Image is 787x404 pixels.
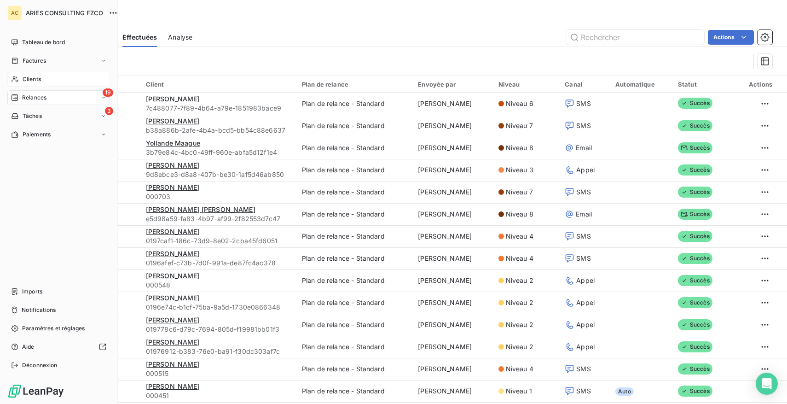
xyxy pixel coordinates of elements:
[576,121,590,130] span: SMS
[678,297,712,308] span: Succès
[105,107,113,115] span: 3
[506,210,533,219] span: Niveau 8
[23,112,42,120] span: Tâches
[576,386,590,396] span: SMS
[498,81,554,88] div: Niveau
[296,336,412,358] td: Plan de relance - Standard
[296,247,412,269] td: Plan de relance - Standard
[678,253,712,264] span: Succès
[678,363,712,375] span: Succès
[146,258,291,268] span: 0196afef-c73b-7d0f-991a-de87fc4ac378
[576,143,592,152] span: Email
[412,203,492,225] td: [PERSON_NAME]
[576,298,595,307] span: Appel
[296,269,412,292] td: Plan de relance - Standard
[146,281,291,290] span: 000548
[412,137,492,159] td: [PERSON_NAME]
[615,81,667,88] div: Automatique
[296,203,412,225] td: Plan de relance - Standard
[576,320,595,329] span: Appel
[678,275,712,286] span: Succès
[146,391,291,400] span: 000451
[412,358,492,380] td: [PERSON_NAME]
[146,338,200,346] span: [PERSON_NAME]
[103,88,113,97] span: 19
[146,148,291,157] span: 3b79e84c-4bc0-49ff-960e-abfa5d12f1e4
[146,250,200,258] span: [PERSON_NAME]
[576,364,590,374] span: SMS
[412,247,492,269] td: [PERSON_NAME]
[146,126,291,135] span: b38a886b-2afe-4b4a-bcd5-bb54c88e6637
[146,316,200,324] span: [PERSON_NAME]
[678,209,712,220] span: Succès
[412,336,492,358] td: [PERSON_NAME]
[22,287,42,296] span: Imports
[7,340,110,354] a: Aide
[146,81,164,88] span: Client
[506,99,533,108] span: Niveau 6
[678,319,712,330] span: Succès
[146,325,291,334] span: 019778c6-d79c-7694-805d-f19981bb01f3
[146,369,291,378] span: 000515
[296,380,412,402] td: Plan de relance - Standard
[22,38,65,47] span: Tableau de bord
[146,161,200,169] span: [PERSON_NAME]
[678,81,727,88] div: Statut
[412,292,492,314] td: [PERSON_NAME]
[7,384,64,398] img: Logo LeanPay
[146,294,200,302] span: [PERSON_NAME]
[615,387,634,396] span: Auto
[506,254,533,263] span: Niveau 4
[678,187,712,198] span: Succès
[506,165,533,175] span: Niveau 3
[576,165,595,175] span: Appel
[146,347,291,356] span: 01976912-b383-76e0-ba91-f30dc303af7c
[146,95,200,103] span: [PERSON_NAME]
[576,254,590,263] span: SMS
[412,115,492,137] td: [PERSON_NAME]
[7,6,22,20] div: AC
[296,181,412,203] td: Plan de relance - Standard
[296,115,412,137] td: Plan de relance - Standard
[146,183,200,191] span: [PERSON_NAME]
[23,130,51,139] span: Paiements
[506,320,533,329] span: Niveau 2
[296,159,412,181] td: Plan de relance - Standard
[168,33,192,42] span: Analyse
[146,228,200,235] span: [PERSON_NAME]
[22,324,85,333] span: Paramètres et réglages
[146,205,255,213] span: [PERSON_NAME] [PERSON_NAME]
[146,382,200,390] span: [PERSON_NAME]
[678,98,712,109] span: Succès
[412,314,492,336] td: [PERSON_NAME]
[506,298,533,307] span: Niveau 2
[22,306,56,314] span: Notifications
[506,364,533,374] span: Niveau 4
[678,341,712,352] span: Succès
[576,99,590,108] span: SMS
[678,164,712,176] span: Succès
[296,358,412,380] td: Plan de relance - Standard
[146,117,200,125] span: [PERSON_NAME]
[506,386,532,396] span: Niveau 1
[146,360,200,368] span: [PERSON_NAME]
[302,81,407,88] div: Plan de relance
[412,269,492,292] td: [PERSON_NAME]
[738,81,772,88] div: Actions
[146,139,200,147] span: Yollande Maague
[146,214,291,223] span: e5d98a59-fa83-4b97-af99-2f82553d7c47
[296,137,412,159] td: Plan de relance - Standard
[506,232,533,241] span: Niveau 4
[296,93,412,115] td: Plan de relance - Standard
[146,192,291,201] span: 000703
[146,303,291,312] span: 0196e74c-b1cf-75ba-9a5d-1730e0866348
[412,380,492,402] td: [PERSON_NAME]
[23,75,41,83] span: Clients
[412,225,492,247] td: [PERSON_NAME]
[418,81,487,88] div: Envoyée par
[296,314,412,336] td: Plan de relance - Standard
[146,170,291,179] span: 9d8ebce3-d8a8-407b-be30-1af5d46ab850
[708,30,754,45] button: Actions
[22,94,46,102] span: Relances
[296,225,412,247] td: Plan de relance - Standard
